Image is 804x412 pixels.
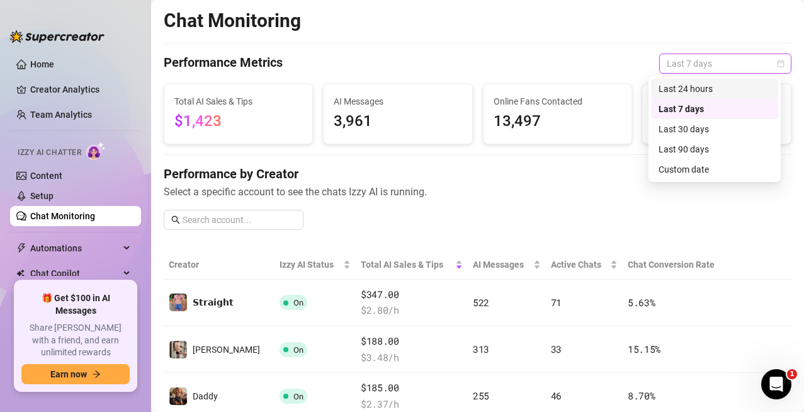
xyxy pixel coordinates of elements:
span: [PERSON_NAME] [193,345,260,355]
th: AI Messages [468,250,546,280]
button: Earn nowarrow-right [21,364,130,384]
a: Setup [30,191,54,201]
span: Active Chats [551,258,608,272]
a: Chat Monitoring [30,211,95,221]
span: Online Fans Contacted [494,94,621,108]
span: $ 2.80 /h [361,303,463,318]
span: 1 [787,369,797,379]
span: 15.15 % [628,343,660,355]
span: Izzy AI Chatter [18,147,81,159]
span: Earn now [50,369,87,379]
span: calendar [777,60,784,67]
span: 8.70 % [628,389,655,402]
div: Last 24 hours [651,79,778,99]
th: Chat Conversion Rate [623,250,728,280]
th: Active Chats [546,250,623,280]
span: Total AI Sales & Tips [361,258,453,272]
th: Total AI Sales & Tips [356,250,468,280]
span: 255 [473,389,489,402]
div: Last 7 days [659,102,771,116]
h2: Chat Monitoring [164,9,301,33]
span: 313 [473,343,489,355]
span: $188.00 [361,334,463,349]
span: 🎁 Get $100 in AI Messages [21,292,130,317]
h4: Performance by Creator [164,165,791,183]
th: Creator [164,250,275,280]
span: On [293,298,303,307]
span: 71 [551,296,562,309]
div: Last 24 hours [659,82,771,96]
span: $1,423 [174,112,222,130]
div: Last 90 days [651,139,778,159]
img: logo-BBDzfeDw.svg [10,30,105,43]
img: 𝗦𝘁𝗿𝗮𝗶𝗴𝗵𝘁 [169,294,187,311]
span: Chat Copilot [30,263,120,283]
input: Search account... [183,213,296,227]
img: Daddy [169,387,187,405]
span: 𝗦𝘁𝗿𝗮𝗶𝗴𝗵𝘁 [193,297,234,307]
div: Last 90 days [659,142,771,156]
span: arrow-right [92,370,101,379]
span: 3,961 [334,110,461,134]
div: Last 30 days [659,122,771,136]
h4: Performance Metrics [164,54,283,74]
span: 33 [551,343,562,355]
a: Team Analytics [30,110,92,120]
div: Custom date [659,163,771,176]
img: AI Chatter [86,142,106,160]
span: $ 2.37 /h [361,397,463,412]
span: $185.00 [361,381,463,396]
span: 46 [551,389,562,402]
iframe: Intercom live chat [761,369,791,399]
span: Total AI Sales & Tips [174,94,302,108]
span: search [171,215,180,224]
img: 𝘼𝙉𝙂𝙀𝙇𝙊 [169,341,187,358]
span: 5.63 % [628,296,655,309]
span: 522 [473,296,489,309]
a: Home [30,59,54,69]
a: Creator Analytics [30,79,131,100]
span: Daddy [193,391,218,401]
span: Izzy AI Status [280,258,341,272]
span: $347.00 [361,287,463,302]
div: Last 30 days [651,119,778,139]
div: Custom date [651,159,778,180]
span: AI Messages [334,94,461,108]
img: Chat Copilot [16,269,25,278]
span: $ 3.48 /h [361,350,463,365]
span: Last 7 days [667,54,784,73]
span: thunderbolt [16,243,26,253]
a: Content [30,171,62,181]
th: Izzy AI Status [275,250,356,280]
span: Select a specific account to see the chats Izzy AI is running. [164,184,791,200]
div: Last 7 days [651,99,778,119]
span: 13,497 [494,110,621,134]
span: AI Messages [473,258,531,272]
span: Share [PERSON_NAME] with a friend, and earn unlimited rewards [21,322,130,359]
span: Automations [30,238,120,258]
span: On [293,392,303,401]
span: On [293,345,303,355]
